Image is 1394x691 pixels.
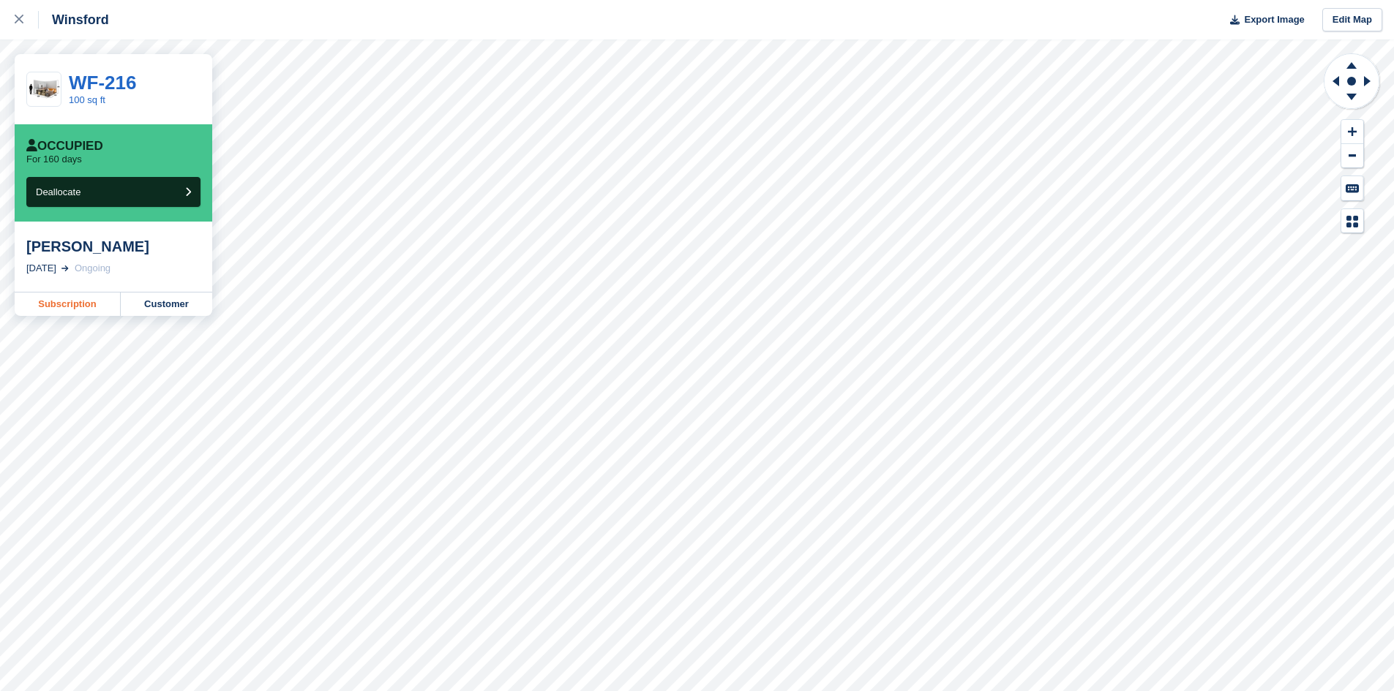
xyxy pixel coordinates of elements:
[27,77,61,102] img: 100-sqft-unit.jpg
[36,186,80,197] span: Deallocate
[39,11,109,29] div: Winsford
[121,292,212,316] a: Customer
[1341,120,1363,144] button: Zoom In
[26,139,103,154] div: Occupied
[26,154,82,165] p: For 160 days
[1221,8,1305,32] button: Export Image
[26,238,201,255] div: [PERSON_NAME]
[75,261,110,276] div: Ongoing
[69,72,136,94] a: WF-216
[1341,209,1363,233] button: Map Legend
[1322,8,1382,32] a: Edit Map
[1341,144,1363,168] button: Zoom Out
[1244,12,1304,27] span: Export Image
[26,261,56,276] div: [DATE]
[1341,176,1363,200] button: Keyboard Shortcuts
[69,94,105,105] a: 100 sq ft
[26,177,201,207] button: Deallocate
[15,292,121,316] a: Subscription
[61,265,69,271] img: arrow-right-light-icn-cde0832a797a2874e46488d9cf13f60e5c3a73dbe684e267c42b8395dfbc2abf.svg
